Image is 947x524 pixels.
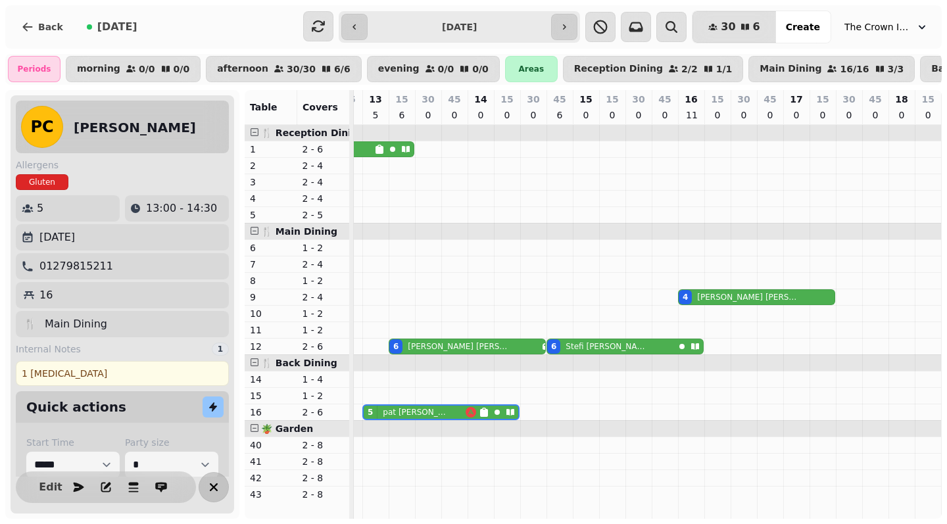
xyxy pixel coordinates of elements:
p: 3 [250,176,292,189]
p: 15 [579,93,592,106]
p: 30 [527,93,539,106]
p: 15 [395,93,408,106]
p: 16 [685,93,697,106]
p: 15 [500,93,513,106]
button: Create [775,11,831,43]
p: 0 [475,108,486,122]
p: 18 [895,93,908,106]
p: 1 - 4 [303,373,345,386]
iframe: Chat Widget [881,461,947,524]
p: Stefi [PERSON_NAME] [566,341,649,352]
div: 1 [MEDICAL_DATA] [16,361,229,386]
p: 30 [842,93,855,106]
button: evening0/00/0 [367,56,500,82]
p: 45 [869,93,881,106]
p: Main Dining [760,64,821,74]
span: Table [250,102,278,112]
p: 15 [250,389,292,402]
p: 2 - 4 [303,291,345,304]
p: Main Dining [45,316,107,332]
p: 0 / 0 [139,64,155,74]
span: Edit [43,482,59,492]
p: 14 [474,93,487,106]
button: Back [11,11,74,43]
span: 6 [753,22,760,32]
p: 11 [686,108,696,122]
button: morning0/00/0 [66,56,201,82]
p: 40 [250,439,292,452]
p: 5 [250,208,292,222]
p: 0 [581,108,591,122]
p: pat [PERSON_NAME] [383,407,449,417]
div: 5 [368,407,373,417]
p: 2 - 8 [303,455,345,468]
p: 0 [791,108,802,122]
p: 14 [250,373,292,386]
p: 1 - 2 [303,274,345,287]
p: 2 - 6 [303,340,345,353]
p: 6 [397,108,407,122]
button: 306 [692,11,775,43]
span: 🪴 Garden [261,423,313,434]
p: 1 - 2 [303,323,345,337]
p: 1 - 2 [303,241,345,254]
p: 0 [423,108,433,122]
span: Covers [303,102,338,112]
p: 8 [250,274,292,287]
p: 1 / 1 [716,64,733,74]
p: 30 [737,93,750,106]
p: 2 - 6 [303,406,345,419]
p: 7 [250,258,292,271]
p: 0 [739,108,749,122]
p: 15 [711,93,723,106]
p: 15 [816,93,829,106]
p: 0 [923,108,933,122]
p: Gluten [29,177,55,187]
span: PC [30,119,53,135]
p: 5 [37,201,43,216]
p: 45 [553,93,566,106]
p: 2 - 8 [303,471,345,485]
span: 🍴 Back Dining [261,358,337,368]
p: 🍴 [24,316,37,332]
div: 1 [212,343,229,356]
p: [PERSON_NAME] [PERSON_NAME] [697,292,798,302]
p: 13 [369,93,381,106]
p: 45 [448,93,460,106]
p: 2 - 4 [303,258,345,271]
p: 15 [606,93,618,106]
p: 11 [250,323,292,337]
p: 2 - 4 [303,159,345,172]
p: 0 [844,108,854,122]
p: 42 [250,471,292,485]
p: Reception Dining [574,64,663,74]
span: Create [786,22,820,32]
span: Internal Notes [16,343,81,356]
p: 0 [870,108,881,122]
p: 10 [250,307,292,320]
p: afternoon [217,64,268,74]
div: Areas [505,56,558,82]
p: 3 / 3 [888,64,904,74]
div: 6 [551,341,556,352]
span: The Crown Inn [844,20,910,34]
p: 43 [250,488,292,501]
div: Periods [8,56,61,82]
button: Reception Dining2/21/1 [563,56,743,82]
button: afternoon30/306/6 [206,56,362,82]
p: 0 / 0 [174,64,190,74]
p: 1 - 2 [303,389,345,402]
span: 🍴 Reception Dining [261,128,364,138]
p: 2 / 2 [681,64,698,74]
p: 30 / 30 [287,64,316,74]
p: 0 [765,108,775,122]
span: Back [38,22,63,32]
h2: Quick actions [26,398,126,416]
p: 45 [658,93,671,106]
p: 0 [712,108,723,122]
p: 16 / 16 [840,64,869,74]
p: 01279815211 [39,258,113,274]
p: 4 [250,192,292,205]
p: 0 [660,108,670,122]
